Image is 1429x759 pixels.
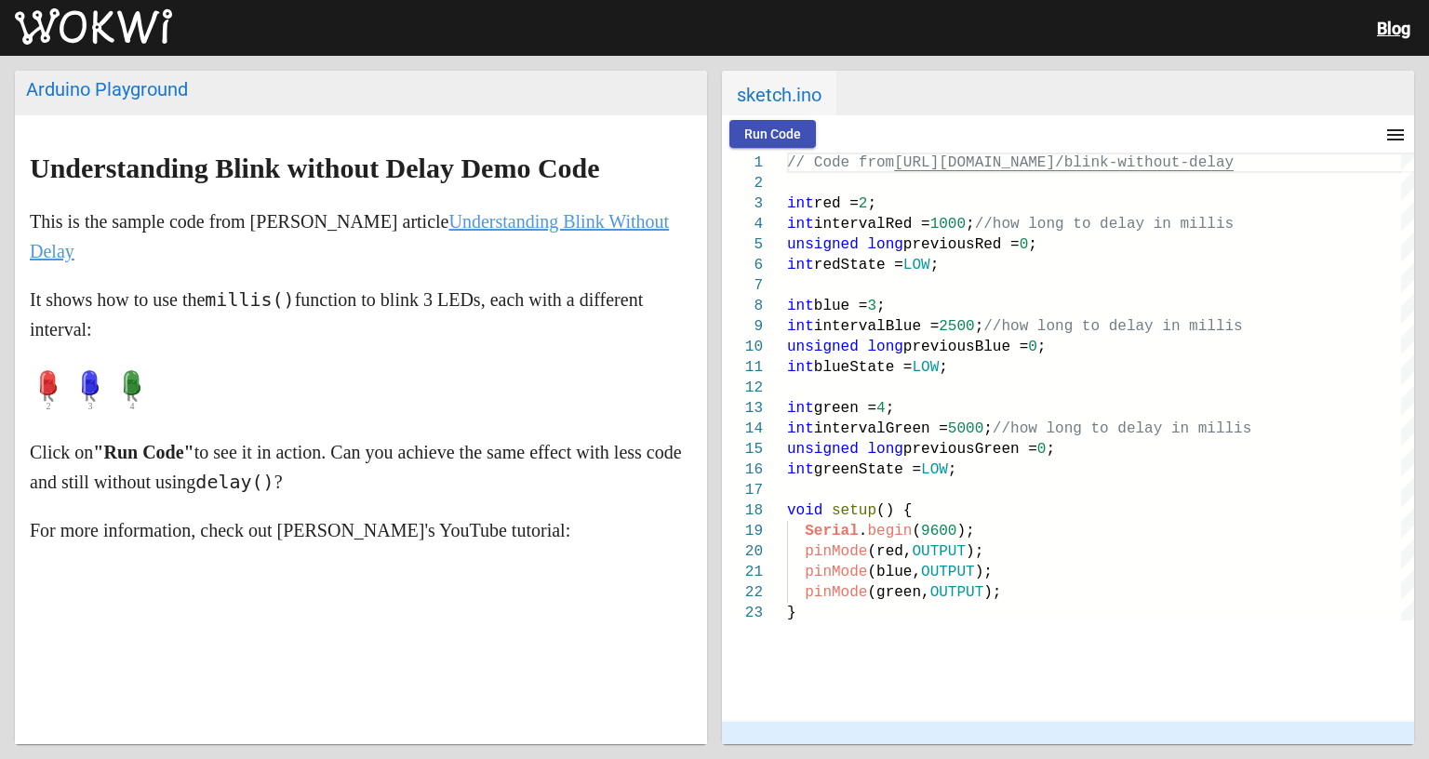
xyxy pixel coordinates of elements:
[805,564,867,580] span: pinMode
[787,400,814,417] span: int
[722,500,763,521] div: 18
[993,420,1251,437] span: //how long to delay in millis
[912,523,921,539] span: (
[948,461,957,478] span: ;
[814,298,868,314] span: blue =
[722,480,763,500] div: 17
[205,288,294,311] code: millis()
[93,442,194,462] strong: "Run Code"
[867,195,876,212] span: ;
[876,400,886,417] span: 4
[722,234,763,255] div: 5
[805,584,867,601] span: pinMode
[722,71,836,115] span: sketch.ino
[787,461,814,478] span: int
[722,398,763,419] div: 13
[921,564,975,580] span: OUTPUT
[975,216,1234,233] span: //how long to delay in millis
[814,400,876,417] span: green =
[722,562,763,582] div: 21
[867,564,921,580] span: (blue,
[903,441,1037,458] span: previousGreen =
[867,523,912,539] span: begin
[787,420,814,437] span: int
[921,461,948,478] span: LOW
[787,318,814,335] span: int
[722,153,763,173] div: 1
[975,564,993,580] span: );
[1046,441,1055,458] span: ;
[722,521,763,541] div: 19
[903,236,1020,253] span: previousRed =
[814,420,948,437] span: intervalGreen =
[930,257,940,273] span: ;
[722,255,763,275] div: 6
[787,236,859,253] span: unsigned
[30,153,692,183] h1: Understanding Blink without Delay Demo Code
[983,318,1242,335] span: //how long to delay in millis
[787,257,814,273] span: int
[1037,339,1047,355] span: ;
[805,523,859,539] span: Serial
[722,419,763,439] div: 14
[722,439,763,459] div: 15
[930,584,984,601] span: OUTPUT
[787,195,814,212] span: int
[722,296,763,316] div: 8
[966,216,975,233] span: ;
[1055,154,1234,171] span: /blink-without-delay
[859,195,868,212] span: 2
[1377,19,1410,38] a: Blog
[1020,236,1029,253] span: 0
[722,214,763,234] div: 4
[787,441,859,458] span: unsigned
[912,543,966,560] span: OUTPUT
[814,216,930,233] span: intervalRed =
[814,318,939,335] span: intervalBlue =
[805,543,867,560] span: pinMode
[867,441,902,458] span: long
[930,216,966,233] span: 1000
[903,339,1028,355] span: previousBlue =
[787,298,814,314] span: int
[722,357,763,378] div: 11
[722,541,763,562] div: 20
[876,502,912,519] span: () {
[956,523,974,539] span: );
[1028,339,1037,355] span: 0
[983,584,1001,601] span: );
[1384,124,1407,146] mat-icon: menu
[787,339,859,355] span: unsigned
[1028,236,1037,253] span: ;
[722,193,763,214] div: 3
[867,298,876,314] span: 3
[921,523,956,539] span: 9600
[195,471,274,493] code: delay()
[894,154,1055,171] span: [URL][DOMAIN_NAME]
[722,582,763,603] div: 22
[787,502,822,519] span: void
[722,378,763,398] div: 12
[832,502,876,519] span: setup
[722,459,763,480] div: 16
[787,359,814,376] span: int
[983,420,993,437] span: ;
[867,236,902,253] span: long
[939,359,948,376] span: ;
[859,523,868,539] span: .
[30,285,692,344] p: It shows how to use the function to blink 3 LEDs, each with a different interval:
[1037,441,1047,458] span: 0
[867,584,929,601] span: (green,
[912,359,939,376] span: LOW
[744,126,801,141] span: Run Code
[814,195,859,212] span: red =
[867,543,912,560] span: (red,
[787,154,894,171] span: // Code from
[15,8,172,46] img: Wokwi
[30,515,692,545] p: For more information, check out [PERSON_NAME]'s YouTube tutorial:
[787,216,814,233] span: int
[30,211,669,261] a: Understanding Blink Without Delay
[26,78,696,100] div: Arduino Playground
[886,400,895,417] span: ;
